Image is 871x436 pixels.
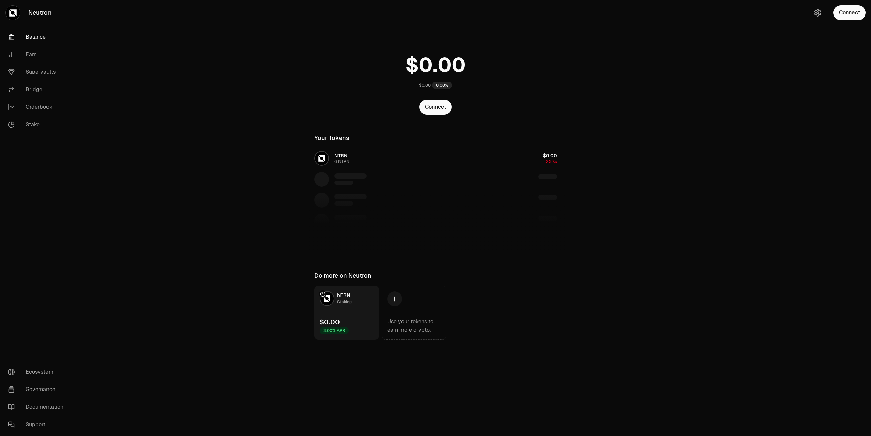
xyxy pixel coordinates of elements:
[3,81,73,98] a: Bridge
[3,28,73,46] a: Balance
[432,82,452,89] div: 0.00%
[3,116,73,133] a: Stake
[314,133,349,143] div: Your Tokens
[833,5,866,20] button: Connect
[314,286,379,340] a: NTRN LogoNTRNStaking$0.003.00% APR
[3,381,73,398] a: Governance
[419,100,452,115] button: Connect
[320,317,340,327] div: $0.00
[3,416,73,433] a: Support
[3,398,73,416] a: Documentation
[314,271,372,280] div: Do more on Neutron
[320,327,349,334] div: 3.00% APR
[320,292,334,305] img: NTRN Logo
[419,83,431,88] div: $0.00
[382,286,446,340] a: Use your tokens to earn more crypto.
[3,363,73,381] a: Ecosystem
[3,63,73,81] a: Supervaults
[337,299,352,305] div: Staking
[3,98,73,116] a: Orderbook
[337,292,350,298] span: NTRN
[3,46,73,63] a: Earn
[387,318,441,334] div: Use your tokens to earn more crypto.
